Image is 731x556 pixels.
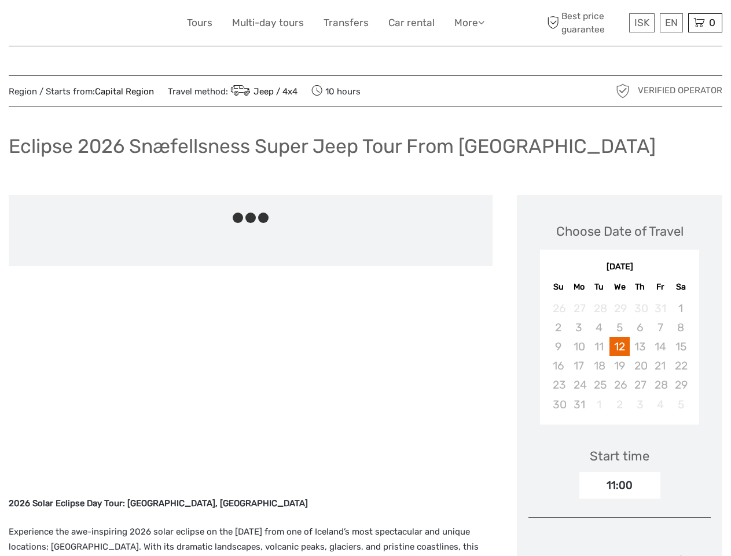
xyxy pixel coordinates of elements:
[670,318,690,337] div: Not available Saturday, August 8th, 2026
[589,279,609,295] div: Tu
[660,13,683,32] div: EN
[650,318,670,337] div: Not available Friday, August 7th, 2026
[454,14,484,31] a: More
[609,375,630,394] div: Not available Wednesday, August 26th, 2026
[609,299,630,318] div: Not available Wednesday, July 29th, 2026
[569,279,589,295] div: Mo
[670,356,690,375] div: Not available Saturday, August 22nd, 2026
[609,337,630,356] div: Choose Wednesday, August 12th, 2026
[232,14,304,31] a: Multi-day tours
[556,222,684,240] div: Choose Date of Travel
[548,299,568,318] div: Not available Sunday, July 26th, 2026
[548,318,568,337] div: Not available Sunday, August 2nd, 2026
[634,17,649,28] span: ISK
[650,395,670,414] div: Not available Friday, September 4th, 2026
[609,395,630,414] div: Not available Wednesday, September 2nd, 2026
[95,86,154,97] a: Capital Region
[707,17,717,28] span: 0
[589,337,609,356] div: Not available Tuesday, August 11th, 2026
[543,299,695,414] div: month 2026-08
[228,86,297,97] a: Jeep / 4x4
[650,375,670,394] div: Not available Friday, August 28th, 2026
[609,279,630,295] div: We
[630,337,650,356] div: Not available Thursday, August 13th, 2026
[9,498,308,509] strong: 2026 Solar Eclipse Day Tour: [GEOGRAPHIC_DATA], [GEOGRAPHIC_DATA]
[630,375,650,394] div: Not available Thursday, August 27th, 2026
[614,82,632,100] img: verified_operator_grey_128.png
[579,472,660,499] div: 11:00
[569,299,589,318] div: Not available Monday, July 27th, 2026
[589,318,609,337] div: Not available Tuesday, August 4th, 2026
[589,375,609,394] div: Not available Tuesday, August 25th, 2026
[670,395,690,414] div: Not available Saturday, September 5th, 2026
[650,299,670,318] div: Not available Friday, July 31st, 2026
[540,261,699,273] div: [DATE]
[569,395,589,414] div: Not available Monday, August 31st, 2026
[589,299,609,318] div: Not available Tuesday, July 28th, 2026
[311,83,361,99] span: 10 hours
[630,356,650,375] div: Not available Thursday, August 20th, 2026
[548,356,568,375] div: Not available Sunday, August 16th, 2026
[609,356,630,375] div: Not available Wednesday, August 19th, 2026
[548,375,568,394] div: Not available Sunday, August 23rd, 2026
[670,299,690,318] div: Not available Saturday, August 1st, 2026
[590,447,649,465] div: Start time
[670,375,690,394] div: Not available Saturday, August 29th, 2026
[548,279,568,295] div: Su
[544,10,626,35] span: Best price guarantee
[650,337,670,356] div: Not available Friday, August 14th, 2026
[630,299,650,318] div: Not available Thursday, July 30th, 2026
[569,356,589,375] div: Not available Monday, August 17th, 2026
[569,375,589,394] div: Not available Monday, August 24th, 2026
[187,14,212,31] a: Tours
[670,279,690,295] div: Sa
[548,395,568,414] div: Not available Sunday, August 30th, 2026
[388,14,435,31] a: Car rental
[638,85,722,97] span: Verified Operator
[9,134,656,158] h1: Eclipse 2026 Snæfellsness Super Jeep Tour From [GEOGRAPHIC_DATA]
[630,279,650,295] div: Th
[609,318,630,337] div: Not available Wednesday, August 5th, 2026
[670,337,690,356] div: Not available Saturday, August 15th, 2026
[569,337,589,356] div: Not available Monday, August 10th, 2026
[589,356,609,375] div: Not available Tuesday, August 18th, 2026
[168,83,297,99] span: Travel method:
[650,356,670,375] div: Not available Friday, August 21st, 2026
[548,337,568,356] div: Not available Sunday, August 9th, 2026
[324,14,369,31] a: Transfers
[569,318,589,337] div: Not available Monday, August 3rd, 2026
[589,395,609,414] div: Not available Tuesday, September 1st, 2026
[630,318,650,337] div: Not available Thursday, August 6th, 2026
[650,279,670,295] div: Fr
[630,395,650,414] div: Not available Thursday, September 3rd, 2026
[9,86,154,98] span: Region / Starts from:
